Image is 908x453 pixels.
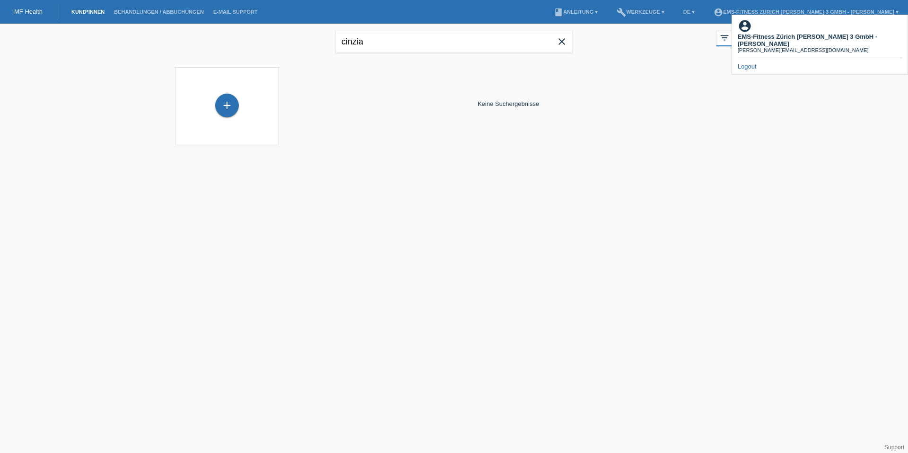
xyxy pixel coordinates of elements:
[709,9,903,15] a: account_circleEMS-Fitness Zürich [PERSON_NAME] 3 GmbH - [PERSON_NAME] ▾
[284,62,733,145] div: Keine Suchergebnisse
[738,47,902,53] div: [PERSON_NAME][EMAIL_ADDRESS][DOMAIN_NAME]
[67,9,109,15] a: Kund*innen
[14,8,43,15] a: MF Health
[738,33,877,47] b: EMS-Fitness Zürich [PERSON_NAME] 3 GmbH - [PERSON_NAME]
[679,9,699,15] a: DE ▾
[549,9,602,15] a: bookAnleitung ▾
[714,8,723,17] i: account_circle
[109,9,209,15] a: Behandlungen / Abbuchungen
[216,97,238,113] div: Kund*in hinzufügen
[336,31,572,53] input: Suche...
[884,444,904,451] a: Support
[738,63,757,70] a: Logout
[209,9,262,15] a: E-Mail Support
[554,8,563,17] i: book
[617,8,626,17] i: build
[719,33,730,43] i: filter_list
[738,19,752,33] i: account_circle
[612,9,669,15] a: buildWerkzeuge ▾
[556,36,567,47] i: close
